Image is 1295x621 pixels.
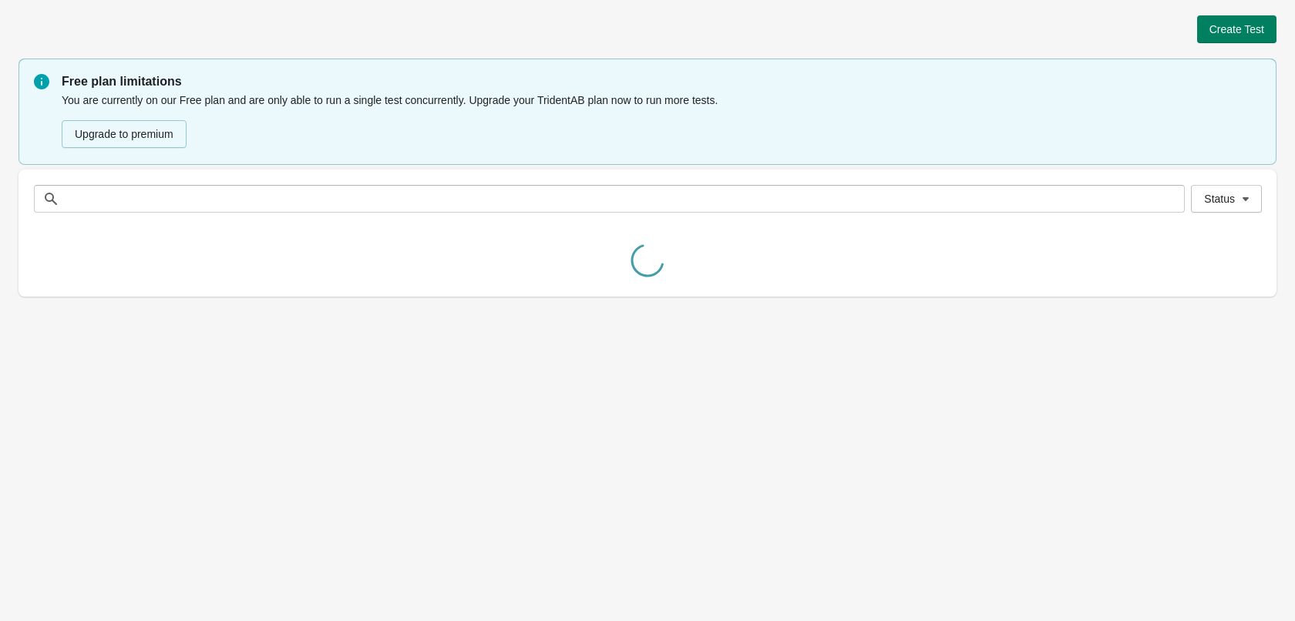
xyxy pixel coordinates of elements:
button: Upgrade to premium [62,120,187,148]
span: Status [1204,193,1235,205]
p: Free plan limitations [62,72,1261,91]
span: Create Test [1209,23,1264,35]
button: Status [1191,185,1262,213]
button: Create Test [1197,15,1276,43]
div: You are currently on our Free plan and are only able to run a single test concurrently. Upgrade y... [62,91,1261,149]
